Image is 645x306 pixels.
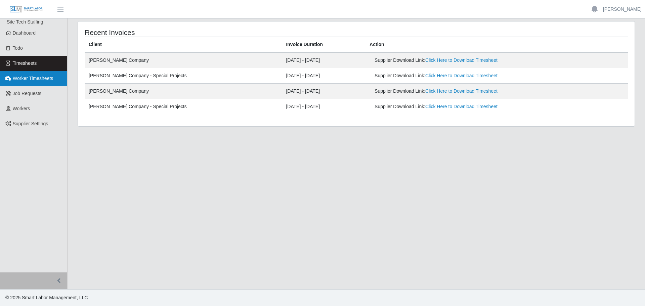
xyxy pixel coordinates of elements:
span: Todo [13,45,23,51]
td: [PERSON_NAME] Company [85,52,282,68]
td: [PERSON_NAME] Company [85,84,282,99]
a: Click Here to Download Timesheet [425,104,498,109]
a: Click Here to Download Timesheet [425,73,498,78]
td: [DATE] - [DATE] [282,68,365,84]
div: Supplier Download Link: [375,103,534,110]
span: Site Tech Staffing [7,19,43,25]
span: Dashboard [13,30,36,36]
div: Supplier Download Link: [375,88,534,95]
span: Supplier Settings [13,121,48,126]
div: Supplier Download Link: [375,57,534,64]
span: © 2025 Smart Labor Management, LLC [5,295,88,300]
td: [DATE] - [DATE] [282,84,365,99]
td: [DATE] - [DATE] [282,52,365,68]
th: Client [85,37,282,53]
span: Worker Timesheets [13,76,53,81]
a: Click Here to Download Timesheet [425,88,498,94]
td: [PERSON_NAME] Company - Special Projects [85,68,282,84]
span: Workers [13,106,30,111]
th: Invoice Duration [282,37,365,53]
td: [DATE] - [DATE] [282,99,365,115]
td: [PERSON_NAME] Company - Special Projects [85,99,282,115]
a: [PERSON_NAME] [603,6,642,13]
a: Click Here to Download Timesheet [425,57,498,63]
span: Timesheets [13,60,37,66]
span: Job Requests [13,91,42,96]
div: Supplier Download Link: [375,72,534,79]
th: Action [365,37,628,53]
img: SLM Logo [9,6,43,13]
h4: Recent Invoices [85,28,305,37]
